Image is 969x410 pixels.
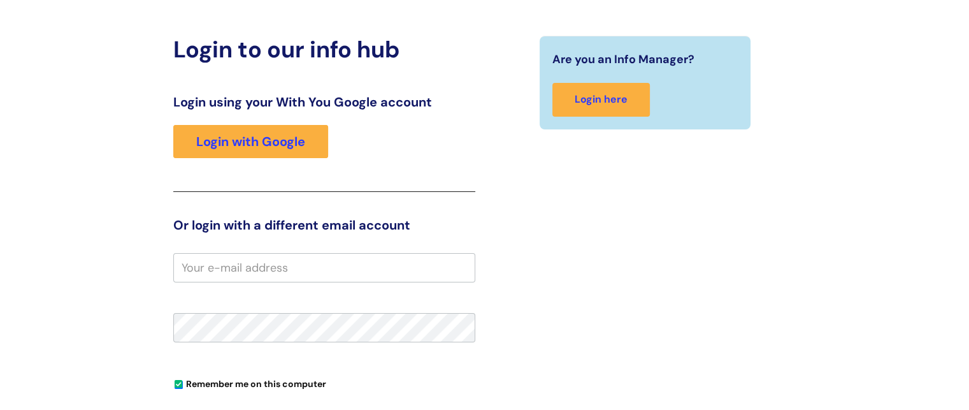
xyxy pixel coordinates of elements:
[173,373,475,393] div: You can uncheck this option if you're logging in from a shared device
[173,376,326,390] label: Remember me on this computer
[552,83,650,117] a: Login here
[173,36,475,63] h2: Login to our info hub
[552,49,694,70] span: Are you an Info Manager?
[175,381,183,389] input: Remember me on this computer
[173,94,475,110] h3: Login using your With You Google account
[173,125,328,158] a: Login with Google
[173,253,475,282] input: Your e-mail address
[173,217,475,233] h3: Or login with a different email account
